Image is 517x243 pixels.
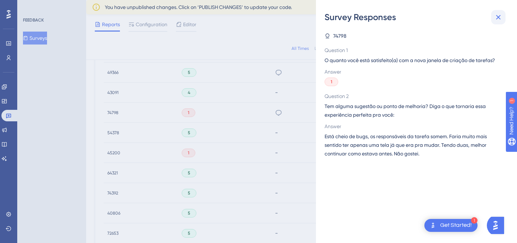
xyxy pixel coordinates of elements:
div: 1 [50,4,52,9]
span: Question 2 [325,92,503,101]
div: Open Get Started! checklist, remaining modules: 1 [424,219,478,232]
span: Answer [325,67,503,76]
span: O quanto você está satisfeito(a) com a nova janela de criação de tarefas? [325,56,503,65]
span: Need Help? [17,2,45,10]
div: Survey Responses [325,11,508,23]
img: launcher-image-alternative-text [429,221,437,230]
span: 74798 [333,32,346,40]
span: Está cheio de bugs, os responsáveis da tarefa somem. Faria muito mais sentido ter apenas uma tela... [325,132,503,158]
div: Get Started! [440,221,472,229]
span: Question 1 [325,46,503,55]
span: Tem alguma sugestão ou ponto de melhoria? Diga o que tornaria essa experiência perfeita pra você: [325,102,503,119]
span: Answer [325,122,503,131]
div: 1 [471,217,478,224]
span: 1 [331,79,332,85]
iframe: UserGuiding AI Assistant Launcher [487,215,508,236]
